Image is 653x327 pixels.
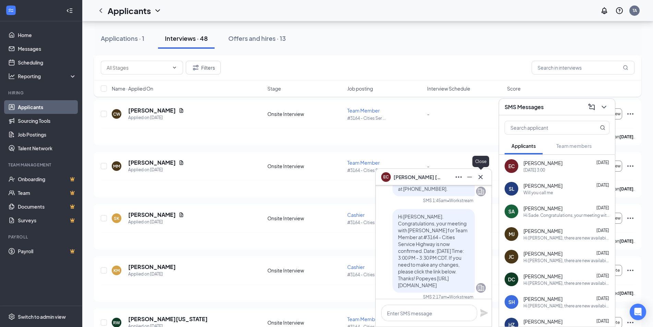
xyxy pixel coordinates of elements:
[18,186,76,200] a: TeamCrown
[476,173,485,181] svg: Cross
[347,107,380,114] span: Team Member
[18,313,66,320] div: Switch to admin view
[596,183,609,188] span: [DATE]
[596,160,609,165] span: [DATE]
[8,234,75,240] div: Payroll
[523,280,609,286] div: Hi [PERSON_NAME], there are new availabilities for an interview. This is a reminder to schedule y...
[596,273,609,278] span: [DATE]
[505,121,586,134] input: Search applicant
[523,273,563,280] span: [PERSON_NAME]
[596,205,609,210] span: [DATE]
[113,111,120,117] div: CW
[192,63,200,72] svg: Filter
[18,128,76,141] a: Job Postings
[523,205,563,212] span: [PERSON_NAME]
[427,85,470,92] span: Interview Schedule
[267,267,343,274] div: Onsite Interview
[507,85,521,92] span: Score
[154,7,162,15] svg: ChevronDown
[267,163,343,170] div: Onsite Interview
[619,134,633,139] b: [DATE]
[523,295,563,302] span: [PERSON_NAME]
[477,284,485,292] svg: Company
[179,108,184,113] svg: Document
[511,143,536,149] span: Applicants
[475,172,486,183] button: Cross
[447,294,473,300] span: • Workstream
[18,200,76,213] a: DocumentsCrown
[600,7,608,15] svg: Notifications
[113,268,120,273] div: KM
[615,7,624,15] svg: QuestionInfo
[267,319,343,326] div: Onsite Interview
[523,318,563,325] span: [PERSON_NAME]
[8,313,15,320] svg: Settings
[128,271,176,278] div: Applied on [DATE]
[588,103,596,111] svg: ComposeMessage
[505,103,544,111] h3: SMS Messages
[508,299,515,305] div: SH
[347,167,423,173] p: #3164 - Cities Ser ...
[626,318,634,327] svg: Ellipses
[18,100,76,114] a: Applicants
[114,215,119,221] div: SK
[128,114,184,121] div: Applied on [DATE]
[347,212,365,218] span: Cashier
[8,162,75,168] div: Team Management
[464,172,475,183] button: Minimize
[532,61,634,74] input: Search in interviews
[447,198,473,203] span: • Workstream
[347,115,423,121] p: #3164 - Cities Ser ...
[600,125,605,130] svg: MagnifyingGlass
[630,304,646,320] div: Open Intercom Messenger
[112,85,153,92] span: Name · Applied On
[523,227,563,234] span: [PERSON_NAME]
[8,7,14,14] svg: WorkstreamLogo
[523,190,553,196] div: Will you call me
[267,215,343,222] div: Onsite Interview
[347,220,423,225] p: #3164 - Cities Ser ...
[165,34,208,43] div: Interviews · 48
[128,159,176,166] h5: [PERSON_NAME]
[18,28,76,42] a: Home
[480,309,488,317] svg: Plane
[596,296,609,301] span: [DATE]
[523,182,563,189] span: [PERSON_NAME]
[18,56,76,69] a: Scheduling
[598,102,609,113] button: ChevronDown
[101,34,144,43] div: Applications · 1
[596,250,609,256] span: [DATE]
[626,162,634,170] svg: Ellipses
[523,235,609,241] div: Hi [PERSON_NAME], there are new availabilities for an interview. This is a reminder to schedule y...
[18,42,76,56] a: Messages
[398,213,468,288] span: Hi [PERSON_NAME]. Congratulations, your meeting with [PERSON_NAME] for Team Member at #3164 - Cit...
[508,208,515,215] div: SA
[347,85,373,92] span: Job posting
[623,65,628,70] svg: MagnifyingGlass
[600,103,608,111] svg: ChevronDown
[128,211,176,219] h5: [PERSON_NAME]
[172,65,177,70] svg: ChevronDown
[179,212,184,218] svg: Document
[228,34,286,43] div: Offers and hires · 13
[619,238,633,244] b: [DATE]
[626,266,634,275] svg: Ellipses
[186,61,221,74] button: Filter Filters
[586,102,597,113] button: ComposeMessage
[128,107,176,114] h5: [PERSON_NAME]
[423,294,447,300] div: SMS 2:17am
[8,73,15,80] svg: Analysis
[523,258,609,264] div: Hi [PERSON_NAME], there are new availabilities for an interview. This is a reminder to schedule y...
[509,185,515,192] div: SL
[267,110,343,117] div: Onsite Interview
[523,250,563,257] span: [PERSON_NAME]
[18,172,76,186] a: OnboardingCrown
[453,172,464,183] button: Ellipses
[508,276,515,283] div: DC
[423,198,447,203] div: SMS 1:45am
[477,187,485,196] svg: Company
[619,291,633,296] b: [DATE]
[427,111,430,117] span: -
[108,5,151,16] h1: Applicants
